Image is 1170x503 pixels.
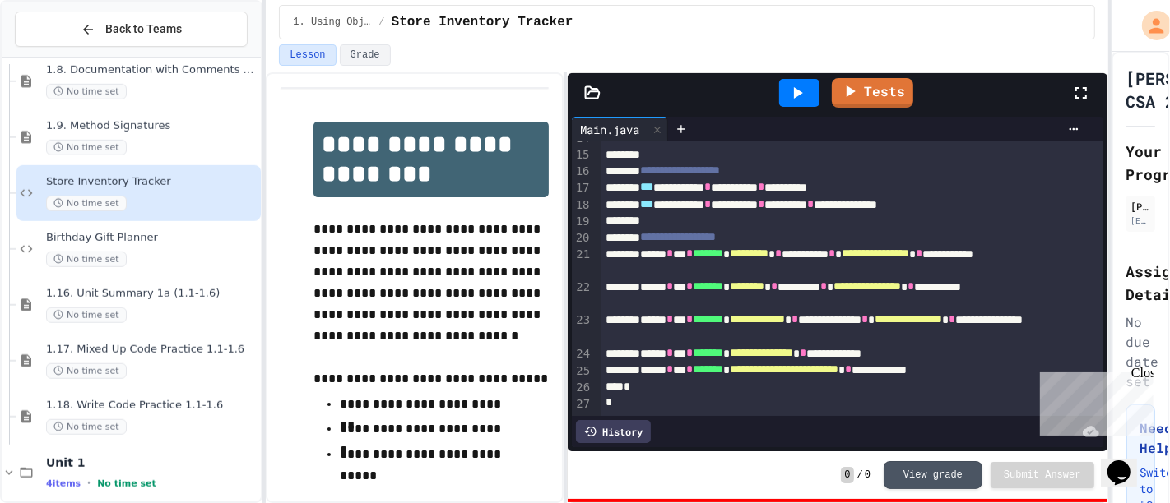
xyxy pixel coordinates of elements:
span: Birthday Gift Planner [46,231,258,245]
span: No time set [46,251,127,267]
button: View grade [884,461,982,489]
div: History [576,420,651,443]
span: 0 [841,467,853,483]
a: Tests [832,78,913,108]
div: 27 [572,396,592,413]
span: / [378,16,384,29]
div: Main.java [572,121,648,138]
iframe: chat widget [1101,437,1154,487]
h2: Assignment Details [1126,260,1155,306]
h2: Your Progress [1126,140,1155,186]
span: Submit Answer [1004,468,1081,482]
span: No time set [97,478,156,489]
span: 1. Using Objects and Methods [293,16,372,29]
span: No time set [46,140,127,155]
span: • [87,477,91,490]
button: Back to Teams [15,12,248,47]
span: No time set [46,419,127,435]
button: Submit Answer [991,462,1094,488]
span: Unit 1 [46,455,258,470]
button: Lesson [279,44,336,66]
div: 19 [572,214,592,230]
span: No time set [46,84,127,99]
div: Chat with us now!Close [7,7,114,104]
span: 1.18. Write Code Practice 1.1-1.6 [46,399,258,413]
span: No time set [46,196,127,211]
div: 20 [572,230,592,247]
span: Store Inventory Tracker [46,175,258,189]
div: 25 [572,363,592,380]
span: Store Inventory Tracker [392,12,573,32]
span: 1.9. Method Signatures [46,119,258,133]
div: 17 [572,180,592,196]
span: No time set [46,363,127,379]
span: / [857,468,863,482]
span: No time set [46,307,127,323]
span: 0 [865,468,871,482]
span: 4 items [46,478,81,489]
div: 21 [572,247,592,279]
div: 16 [572,164,592,180]
span: Back to Teams [105,21,182,38]
div: 24 [572,346,592,362]
div: [EMAIL_ADDRESS][DOMAIN_NAME] [1131,215,1150,227]
div: Main.java [572,117,668,141]
button: Grade [340,44,391,66]
div: 18 [572,197,592,214]
div: 15 [572,147,592,164]
span: 1.16. Unit Summary 1a (1.1-1.6) [46,287,258,301]
span: 1.8. Documentation with Comments and Preconditions [46,63,258,77]
div: 22 [572,279,592,312]
span: 1.17. Mixed Up Code Practice 1.1-1.6 [46,343,258,357]
div: 26 [572,380,592,396]
iframe: chat widget [1033,366,1154,436]
div: 23 [572,312,592,346]
div: [PERSON_NAME] [1131,199,1150,214]
div: No due date set [1126,312,1155,391]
